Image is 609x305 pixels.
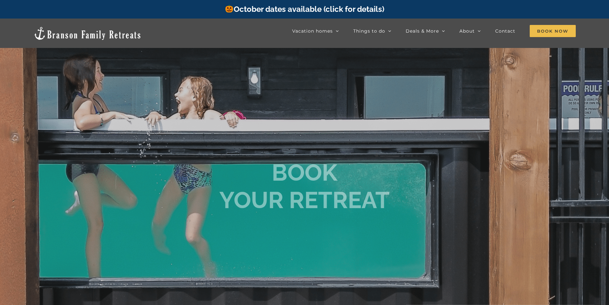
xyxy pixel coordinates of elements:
[353,25,391,37] a: Things to do
[292,25,339,37] a: Vacation homes
[406,29,439,33] span: Deals & More
[33,26,142,41] img: Branson Family Retreats Logo
[225,4,384,14] a: October dates available (click for details)
[459,25,481,37] a: About
[406,25,445,37] a: Deals & More
[495,29,515,33] span: Contact
[459,29,475,33] span: About
[530,25,576,37] a: Book Now
[292,29,333,33] span: Vacation homes
[495,25,515,37] a: Contact
[292,25,576,37] nav: Main Menu
[219,159,390,214] b: BOOK YOUR RETREAT
[225,5,233,12] img: 🎃
[353,29,385,33] span: Things to do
